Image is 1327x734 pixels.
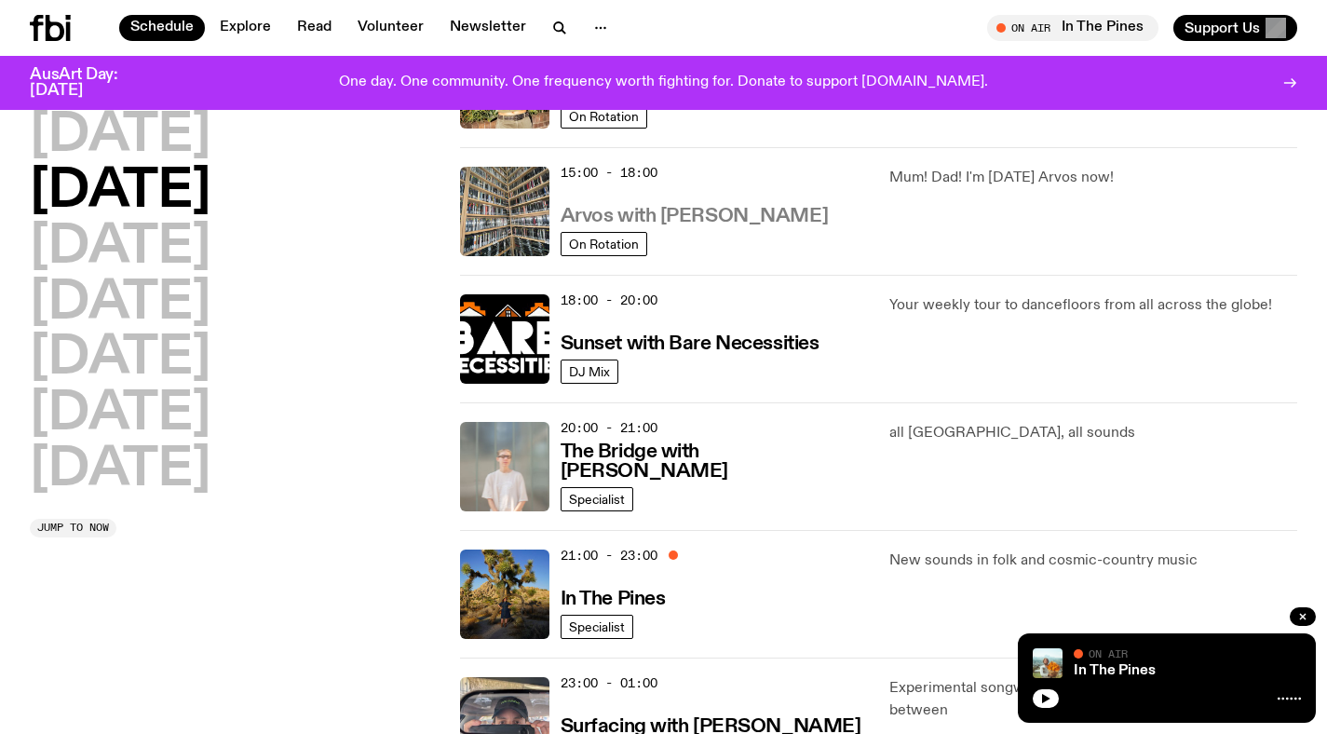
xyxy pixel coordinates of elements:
[569,237,639,251] span: On Rotation
[1074,663,1156,678] a: In The Pines
[30,278,210,330] button: [DATE]
[561,487,633,511] a: Specialist
[561,442,868,482] h3: The Bridge with [PERSON_NAME]
[569,619,625,633] span: Specialist
[987,15,1158,41] button: On AirIn The Pines
[30,110,210,162] button: [DATE]
[561,292,657,309] span: 18:00 - 20:00
[889,550,1297,572] p: New sounds in folk and cosmic-country music
[30,444,210,496] button: [DATE]
[119,15,205,41] a: Schedule
[561,674,657,692] span: 23:00 - 01:00
[30,67,149,99] h3: AusArt Day: [DATE]
[569,364,610,378] span: DJ Mix
[1173,15,1297,41] button: Support Us
[30,519,116,537] button: Jump to now
[889,294,1297,317] p: Your weekly tour to dancefloors from all across the globe!
[1089,647,1128,659] span: On Air
[561,419,657,437] span: 20:00 - 21:00
[561,439,868,482] a: The Bridge with [PERSON_NAME]
[889,422,1297,444] p: all [GEOGRAPHIC_DATA], all sounds
[561,360,618,384] a: DJ Mix
[37,523,109,533] span: Jump to now
[439,15,537,41] a: Newsletter
[30,166,210,218] button: [DATE]
[209,15,282,41] a: Explore
[561,615,633,639] a: Specialist
[561,547,657,564] span: 21:00 - 23:00
[561,203,828,226] a: Arvos with [PERSON_NAME]
[286,15,343,41] a: Read
[346,15,435,41] a: Volunteer
[561,164,657,182] span: 15:00 - 18:00
[561,207,828,226] h3: Arvos with [PERSON_NAME]
[1185,20,1260,36] span: Support Us
[561,586,666,609] a: In The Pines
[569,492,625,506] span: Specialist
[889,677,1297,722] p: Experimental songwriters and composers + much in-between
[561,232,647,256] a: On Rotation
[460,422,549,511] img: Mara stands in front of a frosted glass wall wearing a cream coloured t-shirt and black glasses. ...
[30,333,210,385] button: [DATE]
[561,331,819,354] a: Sunset with Bare Necessities
[561,590,666,609] h3: In The Pines
[889,167,1297,189] p: Mum! Dad! I'm [DATE] Arvos now!
[460,550,549,639] img: Johanna stands in the middle distance amongst a desert scene with large cacti and trees. She is w...
[569,109,639,123] span: On Rotation
[339,75,988,91] p: One day. One community. One frequency worth fighting for. Donate to support [DOMAIN_NAME].
[30,388,210,441] button: [DATE]
[460,294,549,384] img: Bare Necessities
[460,167,549,256] img: A corner shot of the fbi music library
[30,222,210,274] button: [DATE]
[561,104,647,129] a: On Rotation
[561,334,819,354] h3: Sunset with Bare Necessities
